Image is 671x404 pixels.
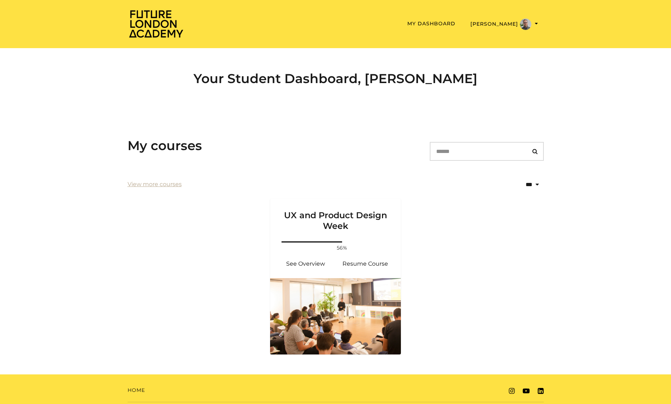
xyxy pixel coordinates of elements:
img: Home Page [128,9,185,38]
h3: UX and Product Design Week [279,199,393,231]
a: My Dashboard [407,20,455,27]
a: UX and Product Design Week: Resume Course [336,255,396,272]
button: Toggle menu [468,18,540,30]
a: UX and Product Design Week: See Overview [276,255,336,272]
a: Home [128,387,145,394]
h3: My courses [128,138,202,153]
a: View more courses [128,180,182,189]
a: UX and Product Design Week [270,199,401,240]
h2: Your Student Dashboard, [PERSON_NAME] [128,71,544,86]
select: status [502,176,544,193]
span: 56% [334,244,351,252]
